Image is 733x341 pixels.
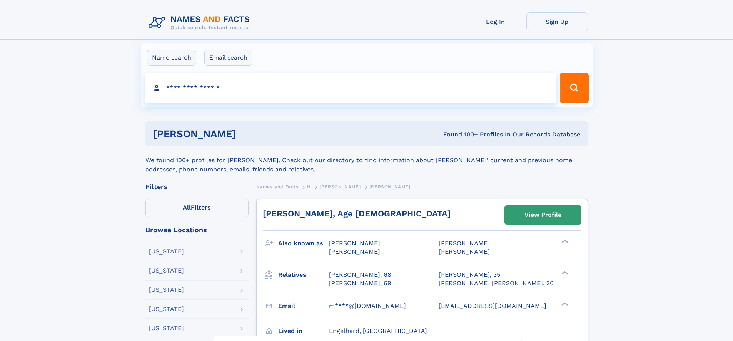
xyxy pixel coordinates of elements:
label: Name search [147,50,196,66]
label: Email search [204,50,252,66]
div: Found 100+ Profiles In Our Records Database [339,130,580,139]
div: Browse Locations [145,226,249,233]
a: [PERSON_NAME], 68 [329,271,391,279]
a: H [307,182,311,191]
span: [PERSON_NAME] [369,184,411,190]
span: All [183,204,191,211]
h3: Lived in [278,324,329,338]
a: [PERSON_NAME], 69 [329,279,391,288]
span: [EMAIL_ADDRESS][DOMAIN_NAME] [439,302,546,309]
a: [PERSON_NAME] [PERSON_NAME], 26 [439,279,554,288]
span: H [307,184,311,190]
a: [PERSON_NAME] [319,182,361,191]
a: Log In [465,12,526,31]
div: [US_STATE] [149,325,184,331]
span: Engelhard, [GEOGRAPHIC_DATA] [329,327,427,334]
h3: Relatives [278,268,329,281]
div: View Profile [524,206,561,224]
a: View Profile [505,206,581,224]
input: search input [145,73,557,103]
div: ❯ [559,301,569,306]
h3: Also known as [278,237,329,250]
h1: [PERSON_NAME] [153,129,340,139]
span: [PERSON_NAME] [439,240,490,247]
div: [US_STATE] [149,248,184,255]
h3: Email [278,299,329,313]
div: [US_STATE] [149,287,184,293]
span: [PERSON_NAME] [439,248,490,255]
div: ❯ [559,239,569,244]
span: [PERSON_NAME] [329,240,380,247]
div: [US_STATE] [149,306,184,312]
label: Filters [145,199,249,217]
a: [PERSON_NAME], 35 [439,271,500,279]
span: [PERSON_NAME] [329,248,380,255]
button: Search Button [560,73,588,103]
span: [PERSON_NAME] [319,184,361,190]
a: [PERSON_NAME], Age [DEMOGRAPHIC_DATA] [263,209,451,218]
img: Logo Names and Facts [145,12,256,33]
a: Names and Facts [256,182,299,191]
div: We found 100+ profiles for [PERSON_NAME]. Check out our directory to find information about [PERS... [145,146,588,174]
div: [US_STATE] [149,268,184,274]
div: Filters [145,183,249,190]
a: Sign Up [526,12,588,31]
div: ❯ [559,270,569,275]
